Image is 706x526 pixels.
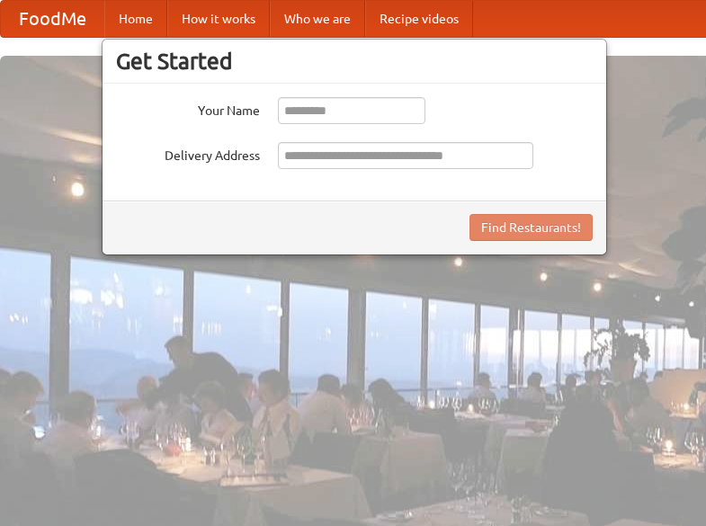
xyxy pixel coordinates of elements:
[365,1,473,37] a: Recipe videos
[167,1,270,37] a: How it works
[116,97,260,120] label: Your Name
[104,1,167,37] a: Home
[469,214,593,241] button: Find Restaurants!
[116,142,260,165] label: Delivery Address
[1,1,104,37] a: FoodMe
[270,1,365,37] a: Who we are
[116,48,593,75] h3: Get Started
